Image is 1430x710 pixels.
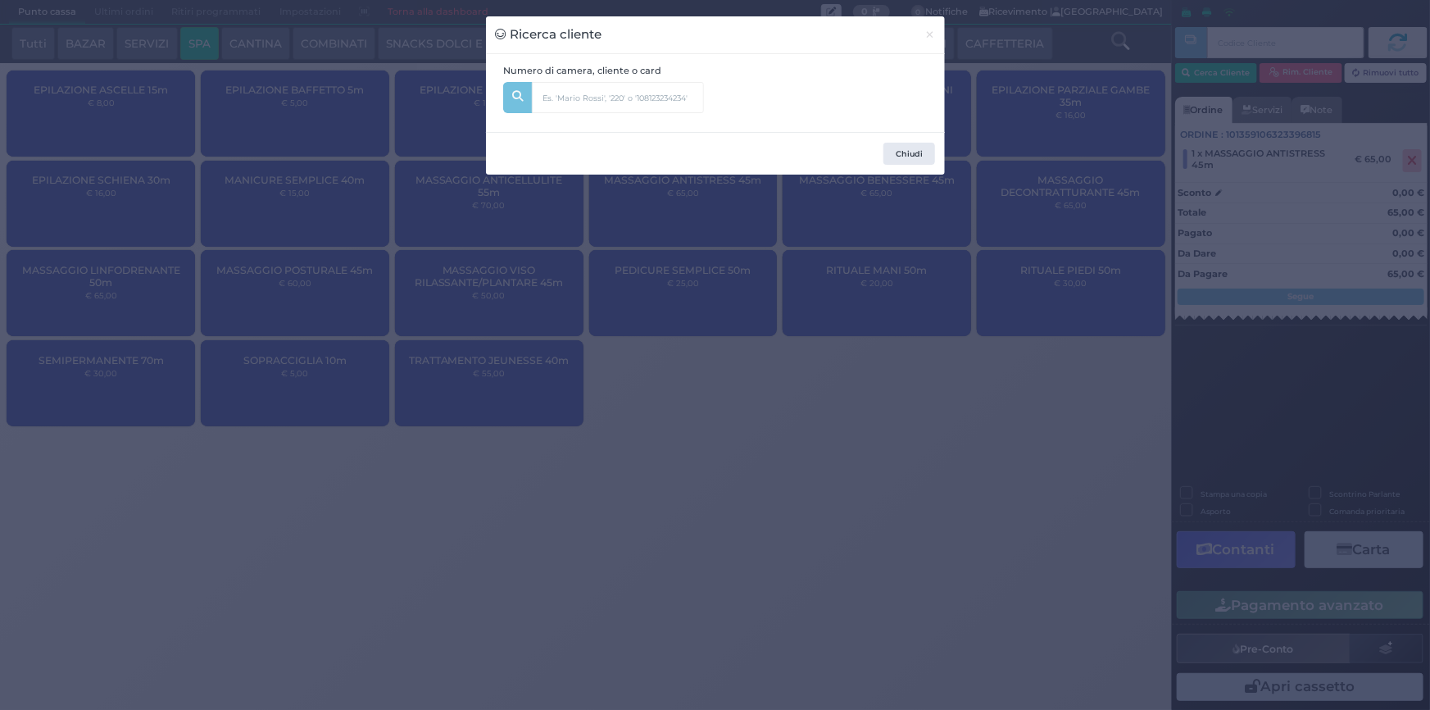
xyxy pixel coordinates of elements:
[503,64,661,78] label: Numero di camera, cliente o card
[532,82,704,113] input: Es. 'Mario Rossi', '220' o '108123234234'
[883,143,935,166] button: Chiudi
[924,25,935,43] span: ×
[915,16,944,53] button: Chiudi
[495,25,602,44] h3: Ricerca cliente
